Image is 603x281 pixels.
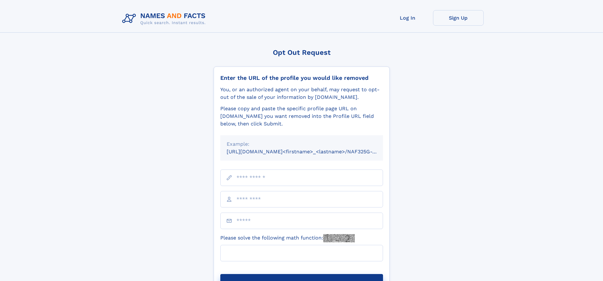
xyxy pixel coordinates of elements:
[433,10,484,26] a: Sign Up
[220,234,355,242] label: Please solve the following math function:
[227,149,395,155] small: [URL][DOMAIN_NAME]<firstname>_<lastname>/NAF325G-xxxxxxxx
[220,86,383,101] div: You, or an authorized agent on your behalf, may request to opt-out of the sale of your informatio...
[227,140,377,148] div: Example:
[214,48,390,56] div: Opt Out Request
[220,74,383,81] div: Enter the URL of the profile you would like removed
[382,10,433,26] a: Log In
[120,10,211,27] img: Logo Names and Facts
[220,105,383,128] div: Please copy and paste the specific profile page URL on [DOMAIN_NAME] you want removed into the Pr...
